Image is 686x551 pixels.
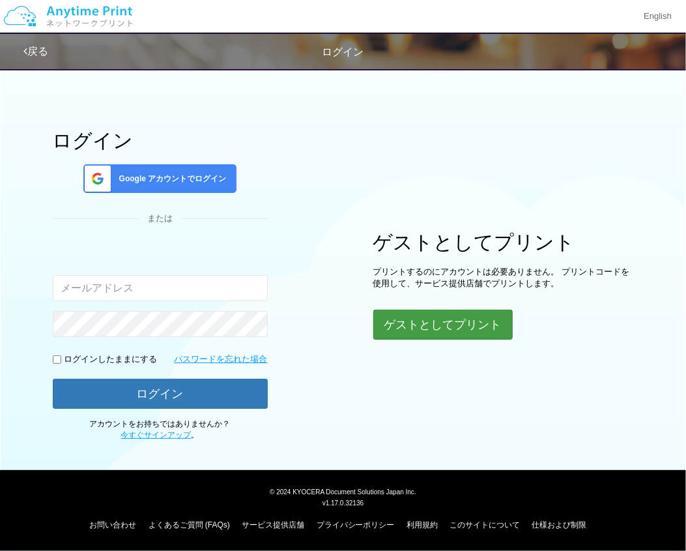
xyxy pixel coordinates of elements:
a: 戻る [23,46,48,57]
p: ログインしたままにする [64,353,158,366]
span: v1.17.0.32136 [322,499,364,507]
button: ゲストとしてプリント [373,310,513,340]
a: 仕様および制限 [532,520,587,529]
a: サービス提供店舗 [242,520,304,529]
a: このサイトについて [450,520,520,529]
a: 利用規約 [407,520,438,529]
h1: ログイン [53,130,268,151]
p: アカウントをお持ちではありませんか？ [53,419,268,441]
h1: ゲストとしてプリント [373,231,634,253]
a: プライバシーポリシー [317,520,395,529]
span: ログイン [322,46,364,57]
a: パスワードを忘れた場合 [175,353,268,366]
a: お問い合わせ [89,520,136,529]
div: または [53,213,268,225]
button: ログイン [53,379,268,409]
p: プリントするのにアカウントは必要ありません。 プリントコードを使用して、サービス提供店舗でプリントします。 [373,266,634,290]
span: 。 [121,430,199,439]
span: Google アカウントでログイン [114,173,227,185]
input: メールアドレス [53,275,268,301]
a: よくあるご質問 (FAQs) [149,520,230,529]
a: 今すぐサインアップ [121,430,192,439]
span: © 2024 KYOCERA Document Solutions Japan Inc. [270,487,416,496]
